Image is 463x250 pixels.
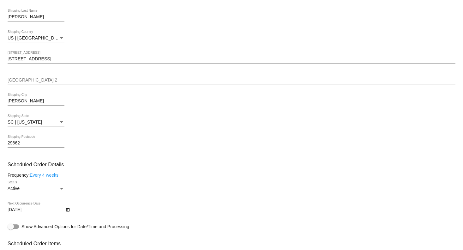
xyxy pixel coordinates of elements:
h3: Scheduled Order Items [8,236,455,247]
span: Show Advanced Options for Date/Time and Processing [21,223,129,230]
input: Next Occurrence Date [8,207,64,212]
span: Active [8,186,20,191]
h3: Scheduled Order Details [8,162,455,168]
input: Shipping Postcode [8,141,64,146]
span: SC | [US_STATE] [8,119,42,125]
input: Shipping Street 1 [8,57,455,62]
button: Open calendar [64,206,71,213]
mat-select: Shipping State [8,120,64,125]
mat-select: Status [8,186,64,191]
input: Shipping Last Name [8,15,64,20]
input: Shipping Street 2 [8,78,455,83]
span: US | [GEOGRAPHIC_DATA] [8,35,63,40]
a: Every 4 weeks [30,173,58,178]
div: Frequency: [8,173,455,178]
mat-select: Shipping Country [8,36,64,41]
input: Shipping City [8,99,64,104]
